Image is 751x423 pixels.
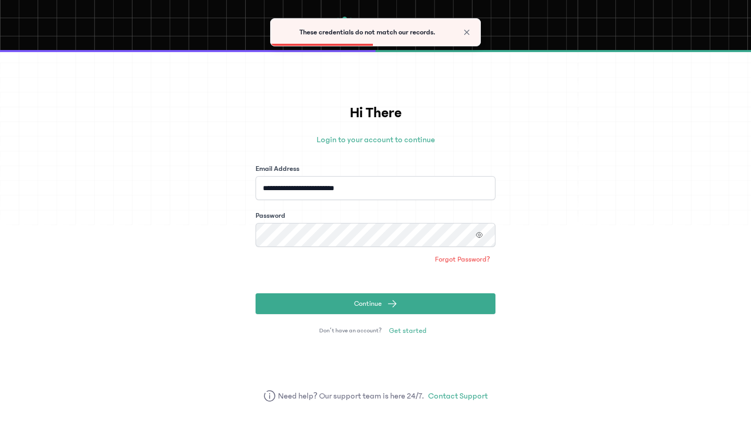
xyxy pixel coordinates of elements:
h1: Hi There [256,102,495,124]
a: Contact Support [428,390,488,402]
a: Forgot Password? [430,251,495,268]
a: Get started [384,322,432,339]
p: Login to your account to continue [256,133,495,146]
span: Continue [354,298,382,309]
label: Password [256,210,285,221]
span: Get started [389,326,427,336]
button: Close [462,27,472,38]
span: These credentials do not match our records. [299,28,435,36]
span: Don’t have an account? [319,327,382,335]
label: Email Address [256,164,299,174]
span: Forgot Password? [435,254,490,265]
button: Continue [256,293,495,314]
span: Need help? Our support team is here 24/7. [278,390,425,402]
